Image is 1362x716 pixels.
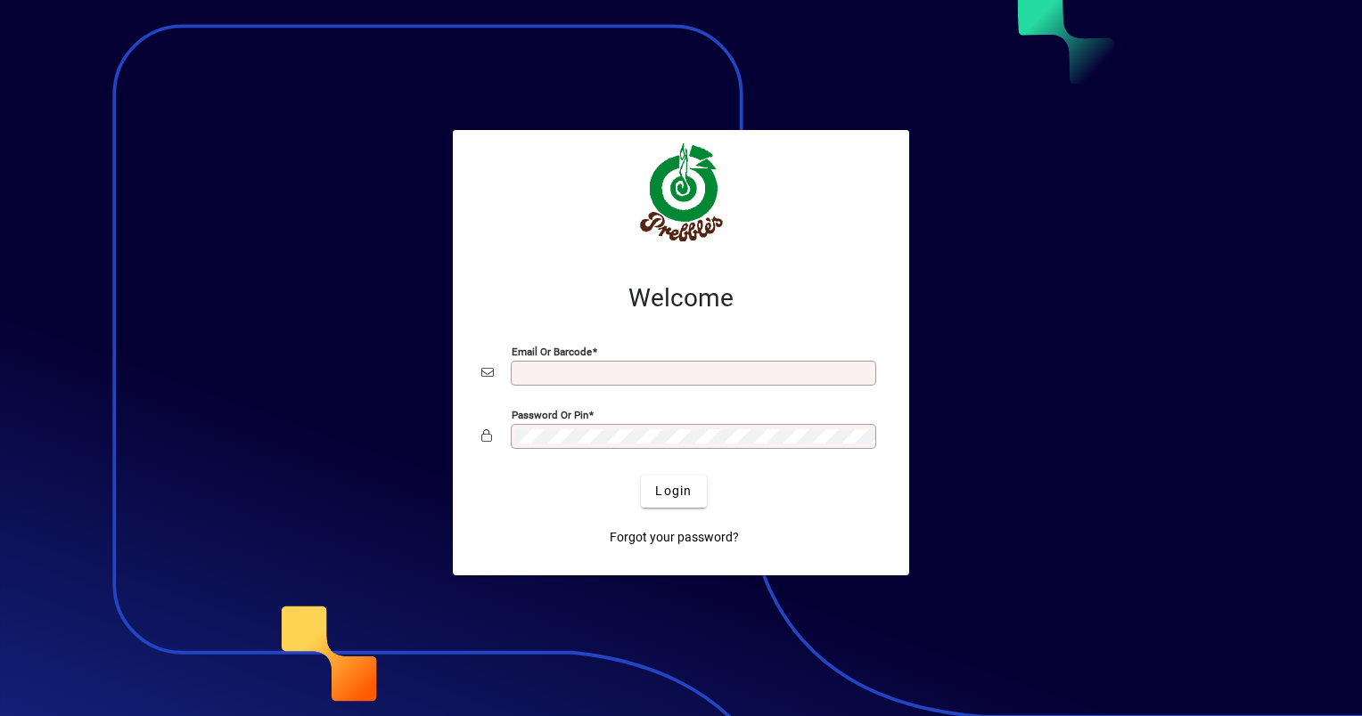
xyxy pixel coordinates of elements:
[512,345,592,357] mat-label: Email or Barcode
[512,408,588,420] mat-label: Password or Pin
[610,528,739,547] span: Forgot your password?
[655,482,692,500] span: Login
[641,476,706,508] button: Login
[603,522,746,554] a: Forgot your password?
[481,283,881,313] h2: Welcome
